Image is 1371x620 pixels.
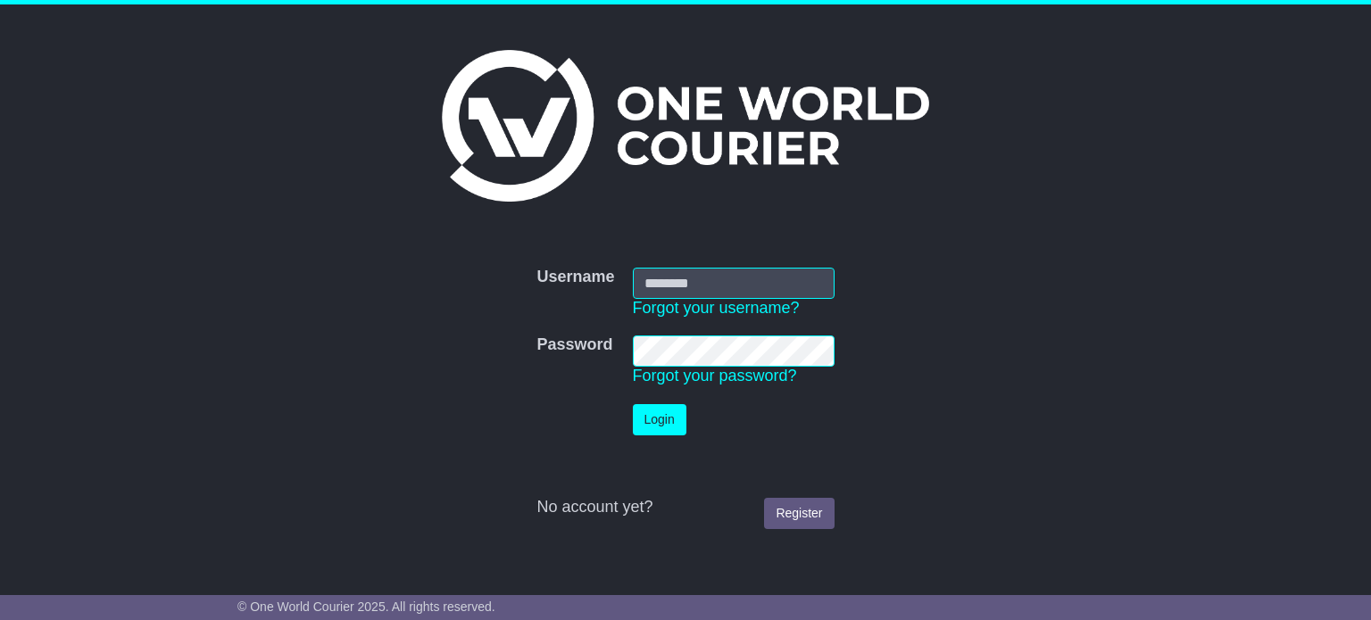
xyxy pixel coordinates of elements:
[536,268,614,287] label: Username
[536,498,834,517] div: No account yet?
[633,299,800,317] a: Forgot your username?
[633,404,686,435] button: Login
[442,50,929,202] img: One World
[633,367,797,384] a: Forgot your password?
[764,498,834,529] a: Register
[536,335,612,355] label: Password
[237,599,495,614] span: © One World Courier 2025. All rights reserved.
